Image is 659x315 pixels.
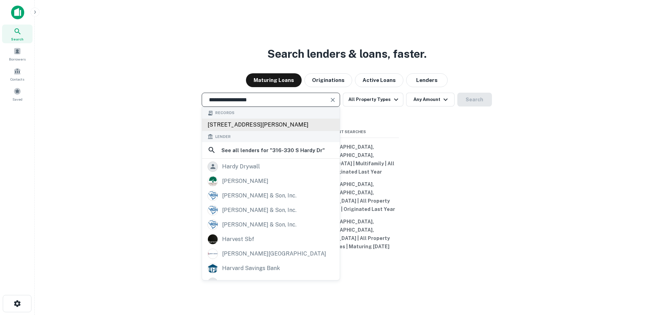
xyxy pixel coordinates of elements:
span: Search [11,36,24,42]
button: Lenders [406,73,448,87]
a: Contacts [2,65,33,83]
div: [PERSON_NAME] [222,176,268,186]
a: [PERSON_NAME][GEOGRAPHIC_DATA] [202,276,340,290]
div: harvard savings bank [222,263,280,274]
img: picture [208,176,218,186]
a: Borrowers [2,45,33,63]
a: harvard savings bank [202,261,340,276]
div: [PERSON_NAME] & son, inc. [222,205,296,215]
h3: Search lenders & loans, faster. [267,46,427,62]
a: Search [2,25,33,43]
a: hardy drywall [202,159,340,174]
span: Saved [12,96,22,102]
img: capitalize-icon.png [11,6,24,19]
a: [PERSON_NAME] & son, inc. [202,203,340,217]
iframe: Chat Widget [624,260,659,293]
img: picture [208,249,218,259]
div: [PERSON_NAME][GEOGRAPHIC_DATA] [222,249,326,259]
span: Contacts [10,76,24,82]
button: Active Loans [355,73,403,87]
a: harvest sbf [202,232,340,247]
button: Maturing Loans [246,73,302,87]
button: All Property Types [343,93,403,106]
a: [PERSON_NAME][GEOGRAPHIC_DATA] [202,247,340,261]
div: [PERSON_NAME] & son, inc. [222,220,296,230]
button: [GEOGRAPHIC_DATA], [GEOGRAPHIC_DATA], [GEOGRAPHIC_DATA] | All Property Types | All Types | Maturi... [295,215,399,253]
img: picture [208,191,218,201]
div: [STREET_ADDRESS][PERSON_NAME] [202,119,340,131]
div: harvest sbf [222,234,254,244]
span: Records [215,110,235,116]
button: Any Amount [406,93,455,106]
div: hardy drywall [222,161,260,172]
span: Borrowers [9,56,26,62]
span: Recent Searches [295,129,399,135]
a: [PERSON_NAME] & son, inc. [202,217,340,232]
a: [PERSON_NAME] [202,174,340,188]
h6: See all lenders for " 316-330 S Hardy Dr " [221,146,325,155]
div: [PERSON_NAME][GEOGRAPHIC_DATA] [222,278,326,288]
button: [GEOGRAPHIC_DATA], [GEOGRAPHIC_DATA], [GEOGRAPHIC_DATA] | Multifamily | All Types | Originated La... [295,141,399,178]
div: [PERSON_NAME] & son, inc. [222,191,296,201]
a: [PERSON_NAME] & son, inc. [202,188,340,203]
img: picture [208,220,218,230]
button: Originations [304,73,352,87]
a: Saved [2,85,33,103]
button: [GEOGRAPHIC_DATA], [GEOGRAPHIC_DATA], [GEOGRAPHIC_DATA] | All Property Types | All Types | Origin... [295,178,399,215]
button: Clear [328,95,338,105]
span: Lender [215,134,231,140]
img: picture [208,205,218,215]
img: picture [208,234,218,244]
img: thestatebankgroup.com.png [208,263,218,273]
